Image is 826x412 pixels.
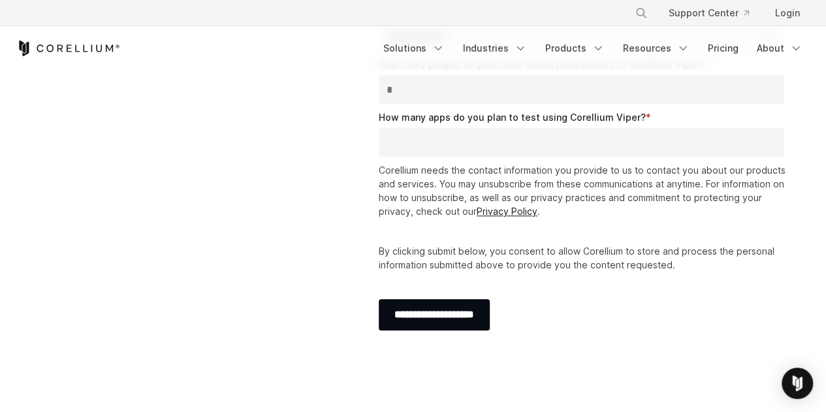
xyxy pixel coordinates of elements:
button: Search [629,1,653,25]
a: Industries [455,37,535,60]
div: Navigation Menu [619,1,810,25]
div: Open Intercom Messenger [782,368,813,399]
a: Privacy Policy [477,206,537,217]
span: How many apps do you plan to test using Corellium Viper? [379,112,646,123]
a: Resources [615,37,697,60]
a: Support Center [658,1,759,25]
a: Pricing [700,37,746,60]
div: Navigation Menu [375,37,810,60]
a: Login [765,1,810,25]
p: By clicking submit below, you consent to allow Corellium to store and process the personal inform... [379,244,789,272]
a: About [749,37,810,60]
a: Corellium Home [16,40,120,56]
p: Corellium needs the contact information you provide to us to contact you about our products and s... [379,163,789,218]
a: Products [537,37,612,60]
a: Solutions [375,37,453,60]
